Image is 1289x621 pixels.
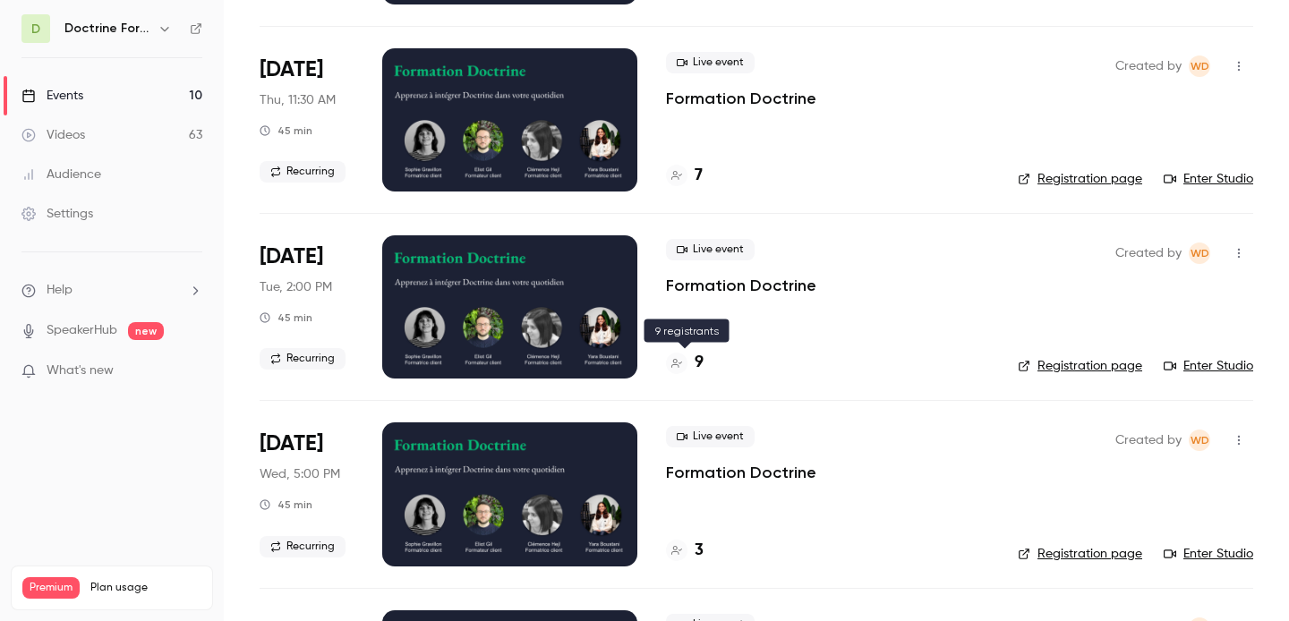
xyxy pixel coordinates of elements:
span: Plan usage [90,581,201,595]
span: Created by [1115,430,1182,451]
span: Thu, 11:30 AM [260,91,336,109]
span: WD [1191,242,1209,264]
div: Events [21,87,83,105]
span: Tue, 2:00 PM [260,278,332,296]
h4: 7 [695,164,703,188]
div: 45 min [260,123,312,138]
li: help-dropdown-opener [21,281,202,300]
span: Created by [1115,242,1182,264]
a: Registration page [1018,545,1142,563]
span: WD [1191,55,1209,77]
a: Enter Studio [1164,545,1253,563]
a: 3 [666,539,704,563]
a: Formation Doctrine [666,88,816,109]
span: Live event [666,52,755,73]
h4: 9 [695,351,704,375]
a: 9 [666,351,704,375]
div: Settings [21,205,93,223]
span: What's new [47,362,114,380]
a: 7 [666,164,703,188]
span: Webinar Doctrine [1189,430,1210,451]
a: SpeakerHub [47,321,117,340]
span: Webinar Doctrine [1189,55,1210,77]
div: Audience [21,166,101,183]
span: [DATE] [260,55,323,84]
h4: 3 [695,539,704,563]
span: Created by [1115,55,1182,77]
span: WD [1191,430,1209,451]
span: Live event [666,239,755,260]
div: Videos [21,126,85,144]
a: Registration page [1018,170,1142,188]
span: Premium [22,577,80,599]
span: Wed, 5:00 PM [260,465,340,483]
span: Help [47,281,73,300]
a: Formation Doctrine [666,275,816,296]
div: Sep 25 Thu, 11:30 AM (Europe/Paris) [260,48,354,191]
a: Enter Studio [1164,170,1253,188]
h6: Doctrine Formation Corporate [64,20,150,38]
span: [DATE] [260,242,323,271]
span: Recurring [260,348,346,370]
div: Sep 30 Tue, 2:00 PM (Europe/Paris) [260,235,354,379]
span: new [128,322,164,340]
div: 45 min [260,498,312,512]
div: 45 min [260,310,312,325]
span: D [31,20,40,38]
span: Recurring [260,536,346,557]
span: Recurring [260,161,346,183]
a: Enter Studio [1164,357,1253,375]
a: Formation Doctrine [666,462,816,483]
iframe: Noticeable Trigger [181,363,202,379]
div: Oct 1 Wed, 5:00 PM (Europe/Paris) [260,422,354,566]
a: Registration page [1018,357,1142,375]
span: Live event [666,426,755,447]
span: Webinar Doctrine [1189,242,1210,264]
span: [DATE] [260,430,323,458]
